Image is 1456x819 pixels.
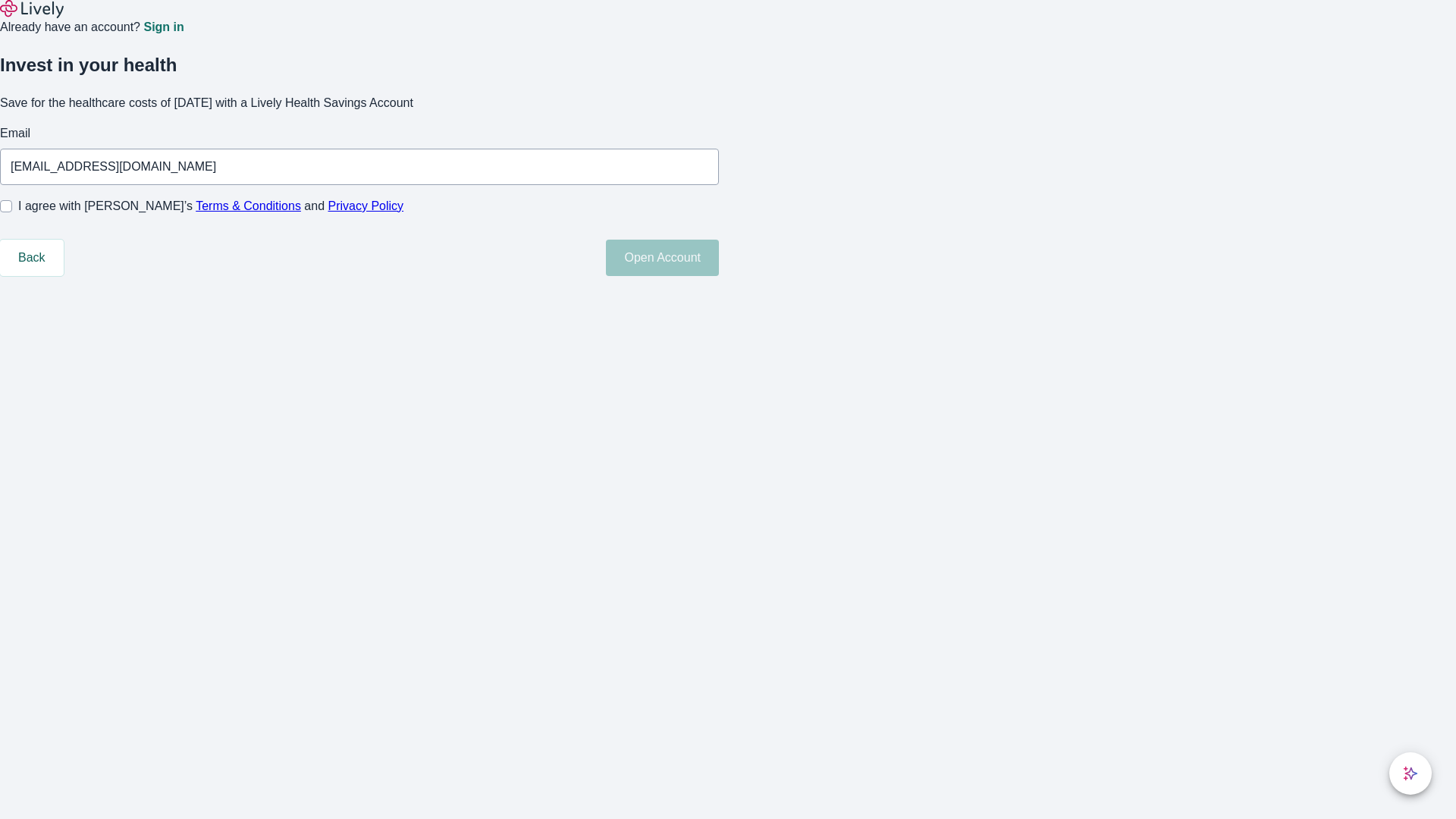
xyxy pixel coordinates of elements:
a: Terms & Conditions [196,199,301,212]
span: I agree with [PERSON_NAME]’s and [18,197,403,215]
a: Privacy Policy [328,199,404,212]
a: Sign in [143,21,184,33]
svg: Lively AI Assistant [1403,766,1418,781]
button: chat [1389,752,1432,795]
